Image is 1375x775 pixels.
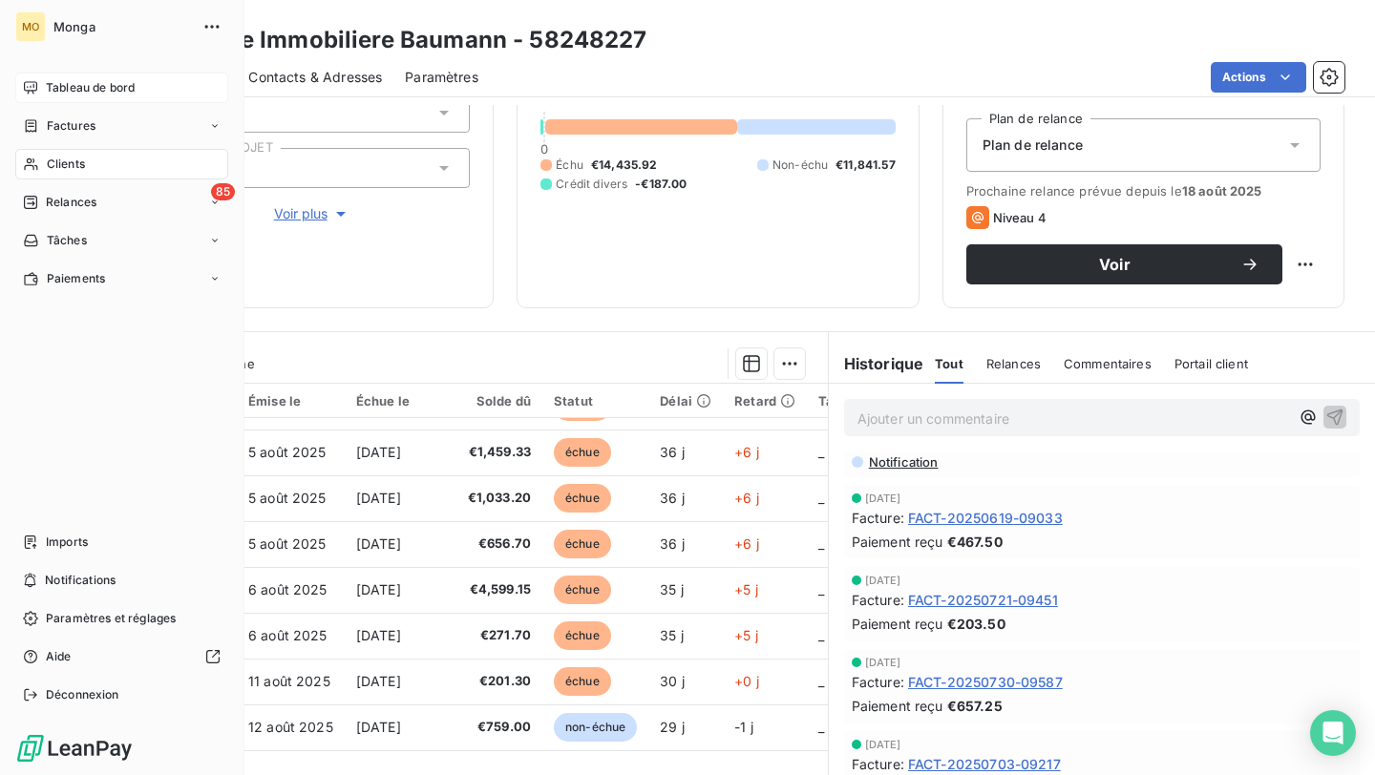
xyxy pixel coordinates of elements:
[865,739,901,750] span: [DATE]
[248,490,327,506] span: 5 août 2025
[554,667,611,696] span: échue
[356,535,401,552] span: [DATE]
[556,176,627,193] span: Crédit divers
[908,754,1061,774] span: FACT-20250703-09217
[734,490,759,506] span: +6 j
[467,534,531,554] span: €656.70
[818,393,920,408] div: Tag Relance
[467,626,531,645] span: €271.70
[836,157,896,174] span: €11,841.57
[248,627,328,643] span: 6 août 2025
[467,580,531,599] span: €4,599.15
[15,733,134,764] img: Logo LeanPay
[734,535,759,552] span: +6 j
[734,627,758,643] span: +5 j
[15,641,228,672] a: Aide
[356,719,401,735] span: [DATE]
[818,719,824,735] span: _
[154,203,470,224] button: Voir plus
[47,270,105,287] span: Paiements
[867,454,939,470] span: Notification
[248,444,327,460] span: 5 août 2025
[947,696,1003,716] span: €657.25
[660,490,685,506] span: 36 j
[908,590,1058,610] span: FACT-20250721-09451
[818,444,824,460] span: _
[660,719,685,735] span: 29 j
[248,581,328,597] span: 6 août 2025
[591,157,658,174] span: €14,435.92
[554,621,611,650] span: échue
[248,535,327,552] span: 5 août 2025
[356,581,401,597] span: [DATE]
[829,352,924,375] h6: Historique
[660,673,685,689] span: 30 j
[852,532,943,552] span: Paiement reçu
[983,136,1083,155] span: Plan de relance
[989,257,1240,272] span: Voir
[356,490,401,506] span: [DATE]
[818,535,824,552] span: _
[818,627,824,643] span: _
[966,183,1321,199] span: Prochaine relance prévue depuis le
[356,393,444,408] div: Échue le
[554,484,611,513] span: échue
[852,696,943,716] span: Paiement reçu
[908,508,1063,528] span: FACT-20250619-09033
[734,581,758,597] span: +5 j
[734,444,759,460] span: +6 j
[660,393,711,408] div: Délai
[865,657,901,668] span: [DATE]
[47,156,85,173] span: Clients
[852,672,904,692] span: Facture :
[356,444,401,460] span: [DATE]
[734,393,795,408] div: Retard
[852,614,943,634] span: Paiement reçu
[852,754,904,774] span: Facture :
[467,718,531,737] span: €759.00
[865,492,901,504] span: [DATE]
[852,508,904,528] span: Facture :
[46,534,88,551] span: Imports
[818,490,824,506] span: _
[966,244,1282,284] button: Voir
[947,614,1005,634] span: €203.50
[818,673,824,689] span: _
[935,356,963,371] span: Tout
[556,157,583,174] span: Échu
[45,572,116,589] span: Notifications
[46,686,119,703] span: Déconnexion
[467,393,531,408] div: Solde dû
[46,194,96,211] span: Relances
[660,444,685,460] span: 36 j
[554,438,611,467] span: échue
[1310,710,1356,756] div: Open Intercom Messenger
[168,23,647,57] h3: Agence Immobiliere Baumann - 58248227
[1174,356,1248,371] span: Portail client
[15,11,46,42] div: MO
[947,532,1003,552] span: €467.50
[248,393,333,408] div: Émise le
[865,575,901,586] span: [DATE]
[852,590,904,610] span: Facture :
[211,183,235,200] span: 85
[274,204,350,223] span: Voir plus
[554,530,611,558] span: échue
[248,68,382,87] span: Contacts & Adresses
[554,393,637,408] div: Statut
[993,210,1047,225] span: Niveau 4
[248,673,330,689] span: 11 août 2025
[734,673,759,689] span: +0 j
[46,648,72,665] span: Aide
[467,672,531,691] span: €201.30
[405,68,478,87] span: Paramètres
[734,719,753,735] span: -1 j
[1211,62,1306,93] button: Actions
[46,79,135,96] span: Tableau de bord
[635,176,687,193] span: -€187.00
[772,157,828,174] span: Non-échu
[554,713,637,742] span: non-échue
[47,117,95,135] span: Factures
[46,610,176,627] span: Paramètres et réglages
[47,232,87,249] span: Tâches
